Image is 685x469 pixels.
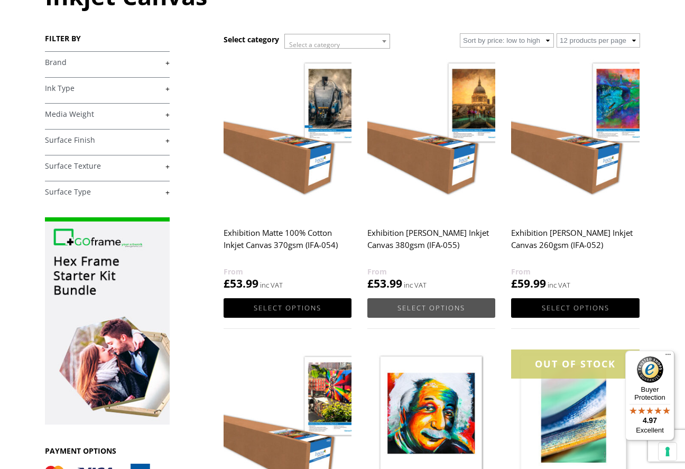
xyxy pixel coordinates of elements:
[45,51,170,72] h4: Brand
[45,77,170,98] h4: Ink Type
[45,129,170,150] h4: Surface Finish
[367,56,495,291] a: Exhibition [PERSON_NAME] Inkjet Canvas 380gsm (IFA-055) £53.99
[367,298,495,318] a: Select options for “Exhibition Matte Polycotton Inkjet Canvas 380gsm (IFA-055)”
[659,443,677,461] button: Your consent preferences for tracking technologies
[224,276,258,291] bdi: 53.99
[224,56,351,291] a: Exhibition Matte 100% Cotton Inkjet Canvas 370gsm (IFA-054) £53.99
[511,56,639,291] a: Exhibition [PERSON_NAME] Inkjet Canvas 260gsm (IFA-052) £59.99
[289,40,340,49] span: Select a category
[511,276,517,291] span: £
[45,109,170,119] a: +
[511,56,639,216] img: Exhibition Matte Polyester Inkjet Canvas 260gsm (IFA-052)
[45,155,170,176] h4: Surface Texture
[625,351,674,440] button: Trusted Shops TrustmarkBuyer Protection4.97Excellent
[511,223,639,265] h2: Exhibition [PERSON_NAME] Inkjet Canvas 260gsm (IFA-052)
[45,58,170,68] a: +
[625,385,674,401] p: Buyer Protection
[224,276,230,291] span: £
[45,33,170,43] h3: FILTER BY
[367,276,402,291] bdi: 53.99
[224,298,351,318] a: Select options for “Exhibition Matte 100% Cotton Inkjet Canvas 370gsm (IFA-054)”
[367,223,495,265] h2: Exhibition [PERSON_NAME] Inkjet Canvas 380gsm (IFA-055)
[511,276,546,291] bdi: 59.99
[45,181,170,202] h4: Surface Type
[511,350,639,379] div: OUT OF STOCK
[224,223,351,265] h2: Exhibition Matte 100% Cotton Inkjet Canvas 370gsm (IFA-054)
[45,103,170,124] h4: Media Weight
[643,416,657,425] span: 4.97
[224,34,279,44] h3: Select category
[625,426,674,435] p: Excellent
[511,298,639,318] a: Select options for “Exhibition Matte Polyester Inkjet Canvas 260gsm (IFA-052)”
[45,446,170,456] h3: PAYMENT OPTIONS
[367,56,495,216] img: Exhibition Matte Polycotton Inkjet Canvas 380gsm (IFA-055)
[45,84,170,94] a: +
[224,56,351,216] img: Exhibition Matte 100% Cotton Inkjet Canvas 370gsm (IFA-054)
[662,351,674,363] button: Menu
[45,187,170,197] a: +
[637,356,663,383] img: Trusted Shops Trustmark
[367,276,374,291] span: £
[460,33,554,48] select: Shop order
[45,217,170,425] img: promo
[45,161,170,171] a: +
[45,135,170,145] a: +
